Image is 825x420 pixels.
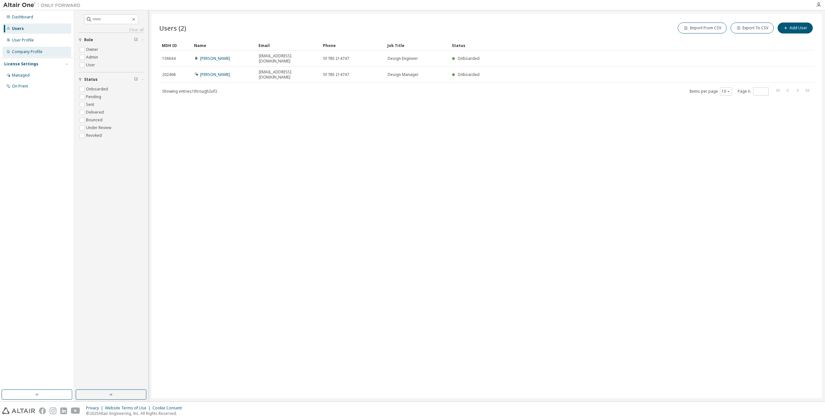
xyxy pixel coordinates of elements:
button: Status [78,72,144,87]
span: Status [84,77,98,82]
span: Design Engineer [388,56,418,61]
p: © 2025 Altair Engineering, Inc. All Rights Reserved. [86,411,186,416]
span: Page n. [738,87,769,96]
div: User Profile [12,38,34,43]
label: Pending [86,93,102,101]
label: User [86,61,96,69]
span: 202468 [162,72,176,77]
div: License Settings [4,61,38,67]
span: Clear filter [134,77,138,82]
div: Name [194,40,253,51]
span: Onboarded [458,56,480,61]
label: Under Review [86,124,112,132]
span: Onboarded [458,72,480,77]
a: Clear all [78,27,144,33]
label: Delivered [86,108,105,116]
label: Bounced [86,116,104,124]
div: Job Title [387,40,447,51]
div: Status [452,40,781,51]
div: On Prem [12,84,28,89]
button: Export To CSV [731,23,774,33]
div: Cookie Consent [152,406,186,411]
button: Role [78,33,144,47]
span: 01785 214747 [323,72,349,77]
button: Add User [778,23,813,33]
label: Onboarded [86,85,109,93]
label: Owner [86,46,100,53]
div: Website Terms of Use [105,406,152,411]
span: [EMAIL_ADDRESS][DOMAIN_NAME] [259,70,317,80]
div: Managed [12,73,30,78]
label: Revoked [86,132,103,139]
span: 01785 214747 [323,56,349,61]
img: facebook.svg [39,407,46,414]
span: [EMAIL_ADDRESS][DOMAIN_NAME] [259,53,317,64]
span: Role [84,37,93,42]
img: linkedin.svg [60,407,67,414]
img: Altair One [3,2,84,8]
img: instagram.svg [50,407,56,414]
span: Showing entries 1 through 2 of 2 [162,89,217,94]
div: MDH ID [162,40,189,51]
img: altair_logo.svg [2,407,35,414]
span: 136644 [162,56,176,61]
label: Sent [86,101,95,108]
span: Users (2) [159,23,186,33]
img: youtube.svg [71,407,80,414]
div: Privacy [86,406,105,411]
a: [PERSON_NAME] [200,72,230,77]
div: Dashboard [12,14,33,20]
a: [PERSON_NAME] [200,56,230,61]
span: Design Manager [388,72,419,77]
button: Import From CSV [678,23,727,33]
label: Admin [86,53,99,61]
span: Clear filter [134,37,138,42]
button: 10 [722,89,730,94]
div: Users [12,26,24,31]
span: Items per page [689,87,732,96]
div: Phone [323,40,382,51]
div: Email [258,40,318,51]
div: Company Profile [12,49,43,54]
